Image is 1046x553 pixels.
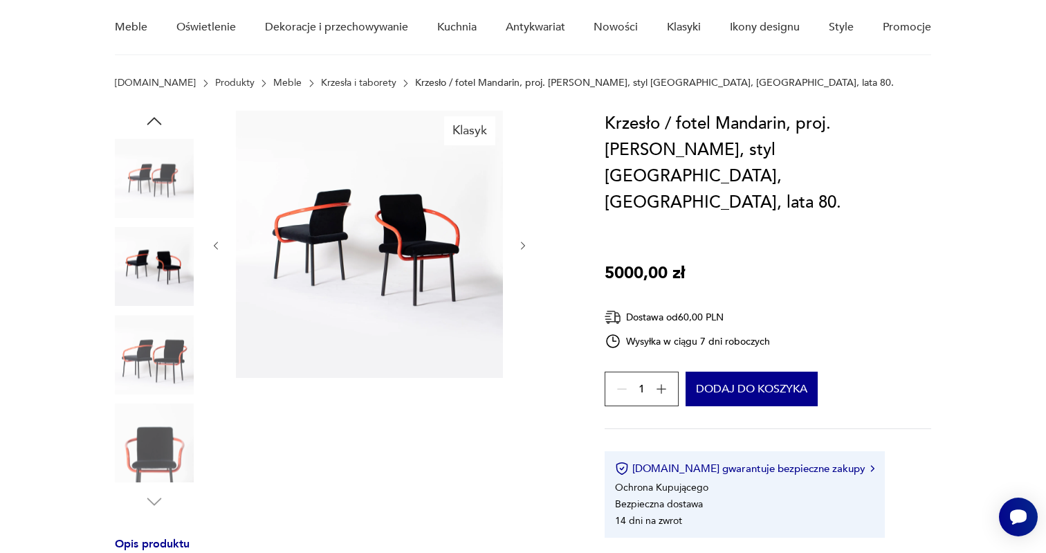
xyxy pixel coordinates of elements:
a: [DOMAIN_NAME] [115,78,196,89]
a: Oświetlenie [176,1,236,54]
a: Kuchnia [437,1,477,54]
a: Dekoracje i przechowywanie [265,1,408,54]
button: Dodaj do koszyka [686,372,818,406]
a: Krzesła i taborety [321,78,396,89]
img: Ikona strzałki w prawo [870,465,874,472]
img: Zdjęcie produktu Krzesło / fotel Mandarin, proj. Ettore Sottsass, styl Memphis, Włochy, lata 80. [115,227,194,306]
a: Promocje [883,1,931,54]
a: Ikony designu [730,1,800,54]
a: Nowości [594,1,638,54]
iframe: Smartsupp widget button [999,498,1038,536]
a: Meble [273,78,302,89]
p: Krzesło / fotel Mandarin, proj. [PERSON_NAME], styl [GEOGRAPHIC_DATA], [GEOGRAPHIC_DATA], lata 80. [415,78,894,89]
img: Zdjęcie produktu Krzesło / fotel Mandarin, proj. Ettore Sottsass, styl Memphis, Włochy, lata 80. [115,404,194,482]
button: [DOMAIN_NAME] gwarantuje bezpieczne zakupy [615,462,874,475]
span: 1 [639,385,645,394]
h1: Krzesło / fotel Mandarin, proj. [PERSON_NAME], styl [GEOGRAPHIC_DATA], [GEOGRAPHIC_DATA], lata 80. [605,111,931,216]
a: Meble [115,1,147,54]
img: Ikona dostawy [605,309,621,326]
a: Style [829,1,854,54]
li: Ochrona Kupującego [615,481,708,494]
div: Dostawa od 60,00 PLN [605,309,771,326]
img: Ikona certyfikatu [615,462,629,475]
a: Antykwariat [506,1,565,54]
p: 5000,00 zł [605,260,685,287]
li: Bezpieczna dostawa [615,498,703,511]
div: Klasyk [444,116,495,145]
img: Zdjęcie produktu Krzesło / fotel Mandarin, proj. Ettore Sottsass, styl Memphis, Włochy, lata 80. [115,138,194,217]
a: Produkty [215,78,255,89]
div: Wysyłka w ciągu 7 dni roboczych [605,333,771,350]
img: Zdjęcie produktu Krzesło / fotel Mandarin, proj. Ettore Sottsass, styl Memphis, Włochy, lata 80. [236,111,503,378]
a: Klasyki [667,1,701,54]
img: Zdjęcie produktu Krzesło / fotel Mandarin, proj. Ettore Sottsass, styl Memphis, Włochy, lata 80. [115,315,194,394]
li: 14 dni na zwrot [615,514,682,527]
